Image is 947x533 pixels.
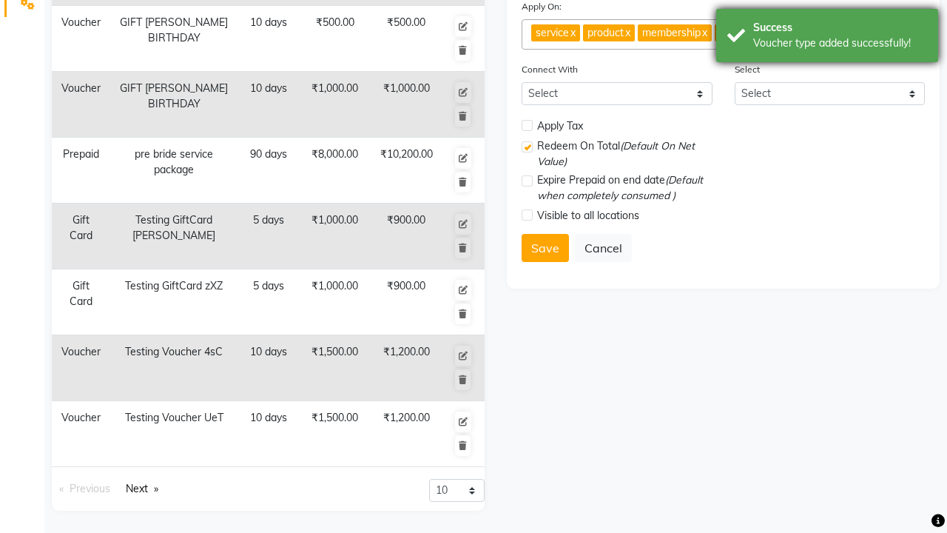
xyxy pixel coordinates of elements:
span: Visible to all locations [537,208,639,224]
td: Testing GiftCard [PERSON_NAME] [110,204,238,269]
span: membership [642,26,701,39]
td: 10 days [238,401,299,467]
span: Expire Prepaid on end date [537,172,712,204]
td: GIFT [PERSON_NAME] BIRTHDAY [110,72,238,138]
td: ₹500.00 [371,6,442,72]
td: Voucher [52,401,110,467]
span: Redeem On Total [537,138,712,170]
a: Next [118,479,166,499]
td: 5 days [238,204,299,269]
td: ₹1,500.00 [299,335,371,401]
td: Voucher [52,335,110,401]
td: ₹1,000.00 [299,72,371,138]
td: Gift Card [52,204,110,269]
td: Voucher [52,72,110,138]
td: Voucher [52,6,110,72]
td: ₹1,500.00 [299,401,371,467]
nav: Pagination [52,479,257,499]
td: Testing Voucher 4sC [110,335,238,401]
td: Gift Card [52,269,110,335]
td: ₹1,200.00 [371,335,442,401]
span: Previous [70,482,110,495]
span: Apply Tax [537,118,583,134]
button: Save [522,234,569,262]
td: ₹1,000.00 [371,72,442,138]
td: 10 days [238,72,299,138]
td: Prepaid [52,138,110,204]
span: service [536,26,569,39]
button: Cancel [575,234,632,262]
td: ₹900.00 [371,204,442,269]
a: x [701,26,707,39]
td: Testing Voucher UeT [110,401,238,467]
td: 90 days [238,138,299,204]
td: Testing GiftCard zXZ [110,269,238,335]
td: ₹10,200.00 [371,138,442,204]
span: product [587,26,624,39]
td: ₹900.00 [371,269,442,335]
td: ₹1,000.00 [299,204,371,269]
a: x [569,26,576,39]
div: Voucher type added successfully! [753,36,927,51]
td: 10 days [238,335,299,401]
td: ₹500.00 [299,6,371,72]
td: GIFT [PERSON_NAME] BIRTHDAY [110,6,238,72]
a: x [624,26,630,39]
label: Connect With [522,63,578,76]
td: ₹1,000.00 [299,269,371,335]
td: pre bride service package [110,138,238,204]
td: ₹8,000.00 [299,138,371,204]
label: Select [735,63,760,76]
td: 5 days [238,269,299,335]
td: ₹1,200.00 [371,401,442,467]
div: Success [753,20,927,36]
td: 10 days [238,6,299,72]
